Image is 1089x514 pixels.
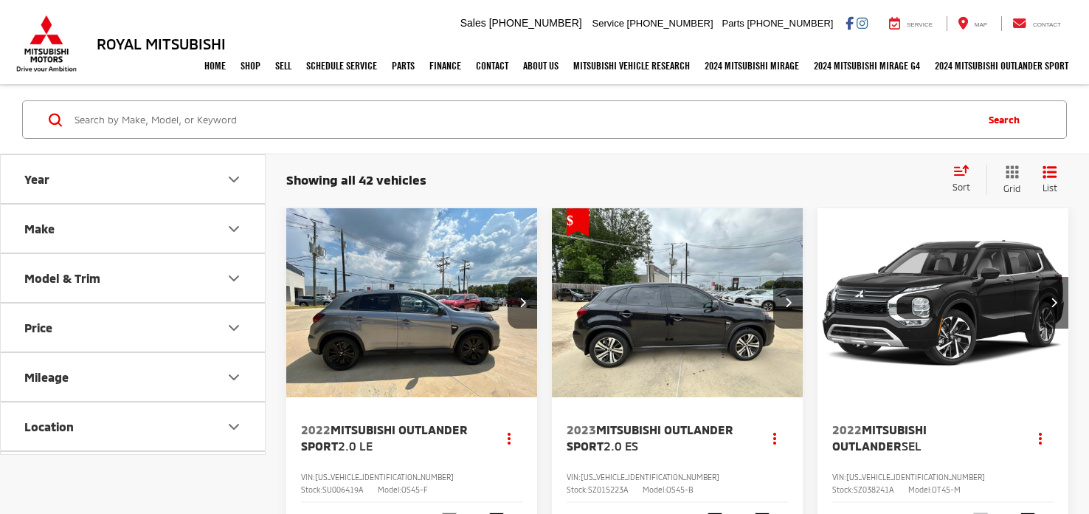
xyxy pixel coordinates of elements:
[878,16,944,31] a: Service
[953,182,970,192] span: Sort
[1,452,266,500] button: Dealership
[567,422,596,436] span: 2023
[846,17,854,29] a: Facebook: Click to visit our Facebook page
[627,18,713,29] span: [PHONE_NUMBER]
[604,439,638,453] span: 2.0 ES
[24,172,49,186] div: Year
[322,485,363,494] span: SU006419A
[927,47,1076,84] a: 2024 Mitsubishi Outlander SPORT
[338,439,373,453] span: 2.0 LE
[581,473,719,482] span: [US_VEHICLE_IDENTIFICATION_NUMBER]
[1,353,266,401] button: MileageMileage
[588,485,628,494] span: SZ015223A
[947,16,998,31] a: Map
[846,473,985,482] span: [US_VEHICLE_IDENTIFICATION_NUMBER]
[73,102,974,137] input: Search by Make, Model, or Keyword
[286,208,539,397] a: 2022 Mitsubishi Outlander Sport 2.0 LE2022 Mitsubishi Outlander Sport 2.0 LE2022 Mitsubishi Outla...
[401,485,428,494] span: OS45-F
[508,277,537,329] button: Next image
[301,485,322,494] span: Stock:
[301,422,482,455] a: 2022Mitsubishi Outlander Sport2.0 LE
[697,47,806,84] a: 2024 Mitsubishi Mirage
[315,473,454,482] span: [US_VEHICLE_IDENTIFICATION_NUMBER]
[225,270,243,287] div: Model & Trim
[1033,21,1061,28] span: Contact
[225,171,243,188] div: Year
[301,422,468,453] span: Mitsubishi Outlander Sport
[489,17,582,29] span: [PHONE_NUMBER]
[902,439,922,453] span: SEL
[857,17,868,29] a: Instagram: Click to visit our Instagram page
[832,422,927,453] span: Mitsubishi Outlander
[1,402,266,450] button: LocationLocation
[1031,165,1068,195] button: List View
[974,101,1041,138] button: Search
[832,422,862,436] span: 2022
[24,321,52,335] div: Price
[469,47,516,84] a: Contact
[986,165,1031,195] button: Grid View
[299,47,384,84] a: Schedule Service: Opens in a new tab
[1,254,266,302] button: Model & TrimModel & Trim
[286,208,539,398] img: 2022 Mitsubishi Outlander Sport 2.0 LE
[1039,432,1042,444] span: dropdown dots
[301,422,331,436] span: 2022
[497,425,522,451] button: Actions
[24,370,69,384] div: Mileage
[773,277,803,329] button: Next image
[268,47,299,84] a: Sell
[806,47,927,84] a: 2024 Mitsubishi Mirage G4
[225,220,243,238] div: Make
[378,485,401,494] span: Model:
[422,47,469,84] a: Finance
[762,425,788,451] button: Actions
[1001,16,1072,31] a: Contact
[551,208,804,398] img: 2023 Mitsubishi Outlander Sport 2.0 ES
[592,18,624,29] span: Service
[508,432,511,444] span: dropdown dots
[907,21,933,28] span: Service
[832,422,1013,455] a: 2022Mitsubishi OutlanderSEL
[817,208,1070,398] img: 2022 Mitsubishi Outlander SEL
[832,485,854,494] span: Stock:
[24,271,100,285] div: Model & Trim
[516,47,566,84] a: About Us
[567,208,589,236] span: Get Price Drop Alert
[832,473,846,482] span: VIN:
[747,18,833,29] span: [PHONE_NUMBER]
[24,419,74,434] div: Location
[566,47,697,84] a: Mitsubishi Vehicle Research
[1,155,266,203] button: YearYear
[908,485,932,494] span: Model:
[567,473,581,482] span: VIN:
[301,473,315,482] span: VIN:
[722,18,744,29] span: Parts
[817,208,1070,397] div: 2022 Mitsubishi Outlander SEL 0
[551,208,804,397] a: 2023 Mitsubishi Outlander Sport 2.0 ES2023 Mitsubishi Outlander Sport 2.0 ES2023 Mitsubishi Outla...
[97,35,226,52] h3: Royal Mitsubishi
[773,432,776,444] span: dropdown dots
[13,15,80,72] img: Mitsubishi
[945,165,986,194] button: Select sort value
[460,17,486,29] span: Sales
[551,208,804,397] div: 2023 Mitsubishi Outlander Sport 2.0 ES 0
[975,21,987,28] span: Map
[1003,182,1020,195] span: Grid
[567,422,747,455] a: 2023Mitsubishi Outlander Sport2.0 ES
[225,418,243,436] div: Location
[1028,425,1054,451] button: Actions
[1043,182,1057,194] span: List
[567,485,588,494] span: Stock:
[225,369,243,386] div: Mileage
[1,205,266,253] button: MakeMake
[854,485,893,494] span: SZ038241A
[233,47,268,84] a: Shop
[1,304,266,352] button: PricePrice
[197,47,233,84] a: Home
[932,485,961,494] span: OT45-M
[1039,277,1068,329] button: Next image
[24,222,55,236] div: Make
[286,208,539,397] div: 2022 Mitsubishi Outlander Sport 2.0 LE 0
[286,172,426,187] span: Showing all 42 vehicles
